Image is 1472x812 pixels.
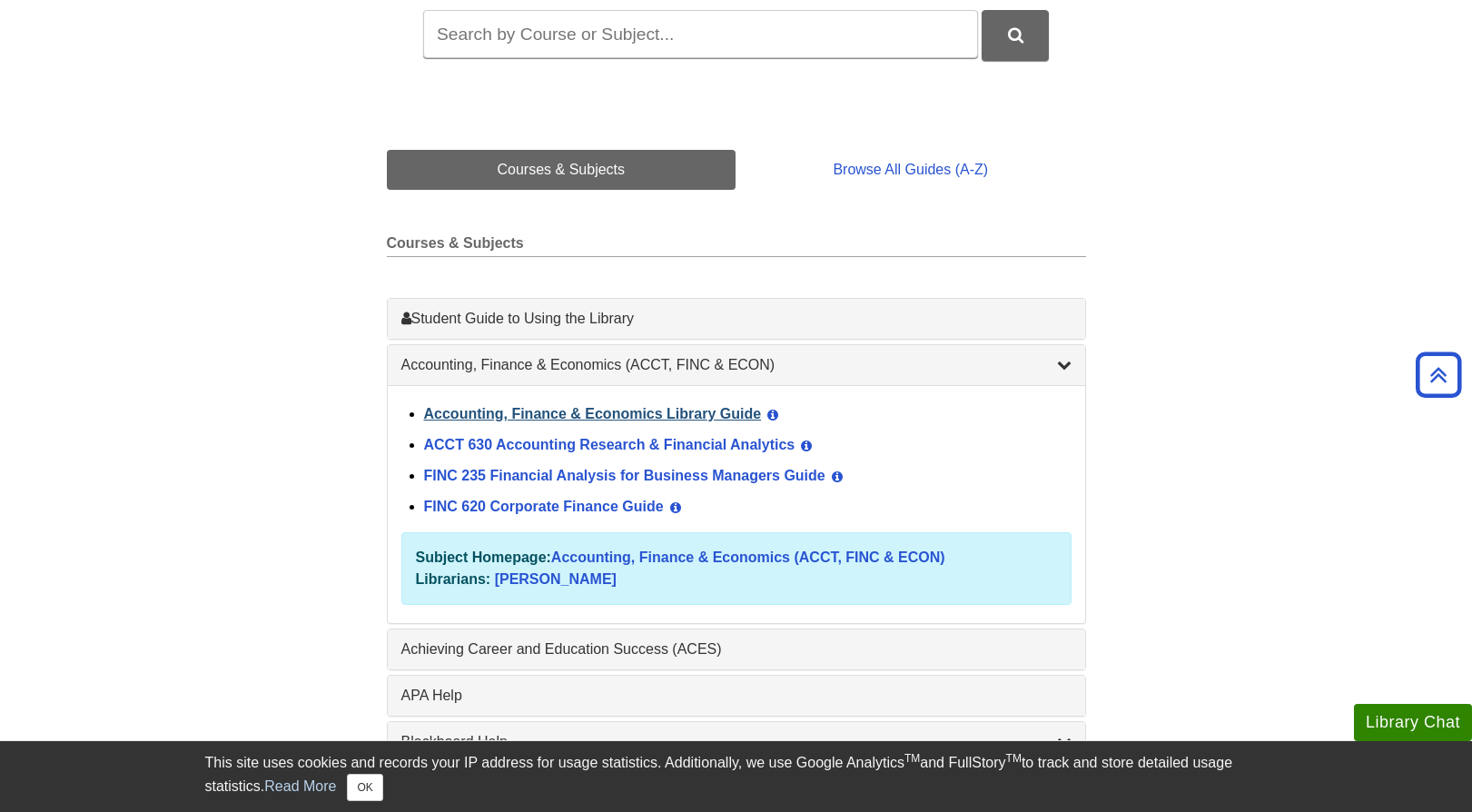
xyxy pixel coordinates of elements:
strong: Librarians: [416,571,491,587]
a: Student Guide to Using the Library [401,308,1072,330]
a: APA Help [401,685,1072,707]
a: Back to Top [1409,362,1467,387]
a: Accounting, Finance & Economics (ACCT, FINC & ECON) [551,550,945,565]
a: Blackboard Help [401,731,1072,753]
strong: Subject Homepage: [416,550,551,565]
i: Search Library Guides [1008,27,1023,44]
div: Accounting, Finance & Economics (ACCT, FINC & ECON) [388,385,1085,623]
a: Accounting, Finance & Economics Library Guide [424,406,762,421]
a: Courses & Subjects [387,150,736,190]
button: Close [347,774,382,801]
a: Accounting, Finance & Economics (ACCT, FINC & ECON) [401,354,1072,376]
a: Browse All Guides (A-Z) [736,150,1085,190]
sup: TM [904,752,920,765]
a: [PERSON_NAME] [495,571,617,587]
div: This site uses cookies and records your IP address for usage statistics. Additionally, we use Goo... [205,752,1268,801]
a: FINC 620 Corporate Finance Guide [424,499,664,514]
sup: TM [1006,752,1022,765]
a: Read More [264,778,336,794]
h2: Courses & Subjects [387,235,1086,257]
a: Achieving Career and Education Success (ACES) [401,639,1072,660]
a: ACCT 630 Accounting Research & Financial Analytics [424,437,795,452]
a: FINC 235 Financial Analysis for Business Managers Guide [424,468,825,483]
input: Search by Course or Subject... [423,10,978,58]
button: Library Chat [1354,704,1472,741]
